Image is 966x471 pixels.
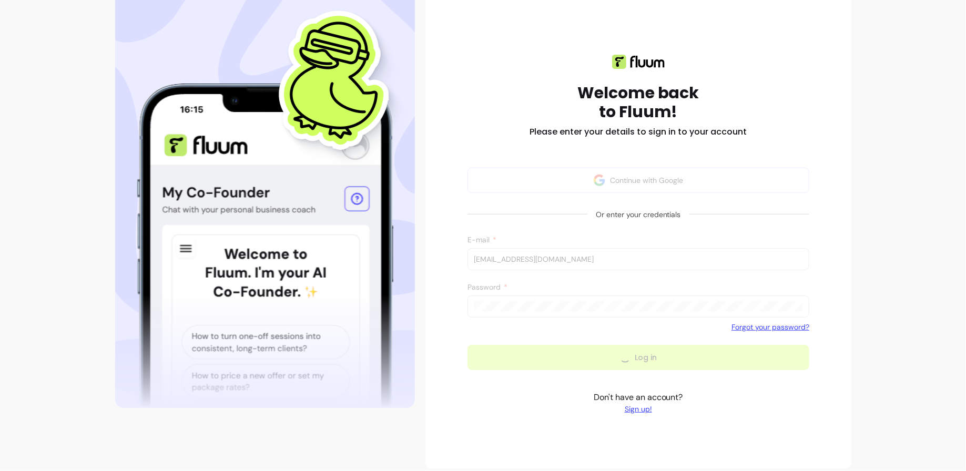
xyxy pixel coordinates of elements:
span: E-mail [468,235,492,244]
p: Don't have an account? [594,391,683,414]
span: Password [468,282,503,292]
h2: Please enter your details to sign in to your account [530,126,747,138]
span: Or enter your credentials [587,205,689,224]
a: Sign up! [594,404,683,414]
h1: Welcome back to Fluum! [577,84,699,121]
a: Forgot your password? [731,322,809,332]
img: Fluum logo [612,55,665,69]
